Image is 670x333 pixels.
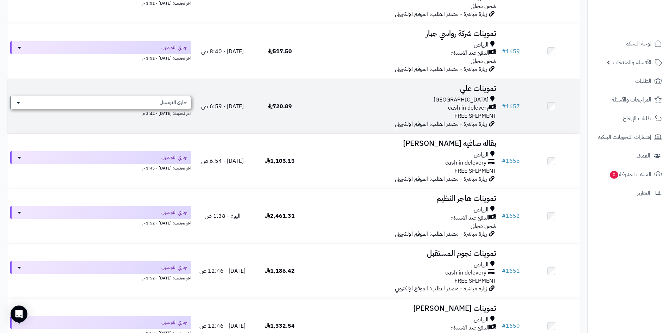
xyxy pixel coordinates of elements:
[201,47,244,56] span: [DATE] - 8:40 ص
[474,316,489,324] span: الرياض
[502,212,506,220] span: #
[395,175,487,183] span: زيارة مباشرة - مصدر الطلب: الموقع الإلكتروني
[592,91,666,108] a: المراجعات والأسئلة
[502,212,520,220] a: #1652
[448,104,489,112] span: cash in delevery
[395,10,487,18] span: زيارة مباشرة - مصدر الطلب: الموقع الإلكتروني
[598,132,651,142] span: إشعارات التحويلات البنكية
[474,151,489,159] span: الرياض
[311,304,496,313] h3: تموينات [PERSON_NAME]
[395,120,487,128] span: زيارة مباشرة - مصدر الطلب: الموقع الإلكتروني
[199,322,245,330] span: [DATE] - 12:46 ص
[311,249,496,258] h3: تموينات نجوم المستقبل
[199,267,245,275] span: [DATE] - 12:46 ص
[592,110,666,127] a: طلبات الإرجاع
[474,261,489,269] span: الرياض
[311,140,496,148] h3: بقاله صافيه [PERSON_NAME]
[395,230,487,238] span: زيارة مباشرة - مصدر الطلب: الموقع الإلكتروني
[502,157,520,165] a: #1655
[311,85,496,93] h3: تموينات علي
[201,102,244,111] span: [DATE] - 6:59 ص
[502,322,506,330] span: #
[637,151,650,161] span: العملاء
[10,219,191,226] div: اخر تحديث: [DATE] - 3:52 م
[502,102,506,111] span: #
[502,157,506,165] span: #
[265,322,295,330] span: 1,332.54
[625,39,651,49] span: لوحة التحكم
[11,306,27,322] div: Open Intercom Messenger
[451,214,489,222] span: الدفع عند الاستلام
[454,167,496,175] span: FREE SHIPMENT
[161,44,187,51] span: جاري التوصيل
[265,212,295,220] span: 2,461.31
[395,284,487,293] span: زيارة مباشرة - مصدر الطلب: الموقع الإلكتروني
[610,171,618,179] span: 0
[635,76,651,86] span: الطلبات
[502,47,520,56] a: #1659
[609,169,651,179] span: السلات المتروكة
[161,154,187,161] span: جاري التوصيل
[10,109,191,117] div: اخر تحديث: [DATE] - 3:44 م
[265,157,295,165] span: 1,105.15
[474,41,489,49] span: الرياض
[592,147,666,164] a: العملاء
[451,324,489,332] span: الدفع عند الاستلام
[268,47,292,56] span: 517.50
[454,277,496,285] span: FREE SHIPMENT
[311,30,496,38] h3: تموينات شركة رواسي جبار
[623,113,651,123] span: طلبات الإرجاع
[471,222,496,230] span: شحن مجاني
[612,95,651,105] span: المراجعات والأسئلة
[592,185,666,202] a: التقارير
[434,96,489,104] span: [GEOGRAPHIC_DATA]
[592,73,666,90] a: الطلبات
[311,195,496,203] h3: تموينات هاجر النظيم
[161,319,187,326] span: جاري التوصيل
[592,129,666,146] a: إشعارات التحويلات البنكية
[268,102,292,111] span: 720.89
[592,166,666,183] a: السلات المتروكة0
[502,47,506,56] span: #
[265,267,295,275] span: 1,186.42
[622,18,663,33] img: logo-2.png
[613,57,651,67] span: الأقسام والمنتجات
[395,65,487,73] span: زيارة مباشرة - مصدر الطلب: الموقع الإلكتروني
[502,267,520,275] a: #1651
[502,267,506,275] span: #
[10,54,191,61] div: اخر تحديث: [DATE] - 3:52 م
[10,164,191,171] div: اخر تحديث: [DATE] - 3:45 م
[474,206,489,214] span: الرياض
[201,157,244,165] span: [DATE] - 6:54 ص
[471,2,496,10] span: شحن مجاني
[445,159,486,167] span: cash in delevery
[445,269,486,277] span: cash in delevery
[161,264,187,271] span: جاري التوصيل
[454,112,496,120] span: FREE SHIPMENT
[205,212,241,220] span: اليوم - 1:38 ص
[160,99,187,106] span: جاري التوصيل
[10,274,191,281] div: اخر تحديث: [DATE] - 3:52 م
[451,49,489,57] span: الدفع عند الاستلام
[637,188,650,198] span: التقارير
[502,322,520,330] a: #1650
[502,102,520,111] a: #1657
[471,57,496,65] span: شحن مجاني
[592,35,666,52] a: لوحة التحكم
[161,209,187,216] span: جاري التوصيل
